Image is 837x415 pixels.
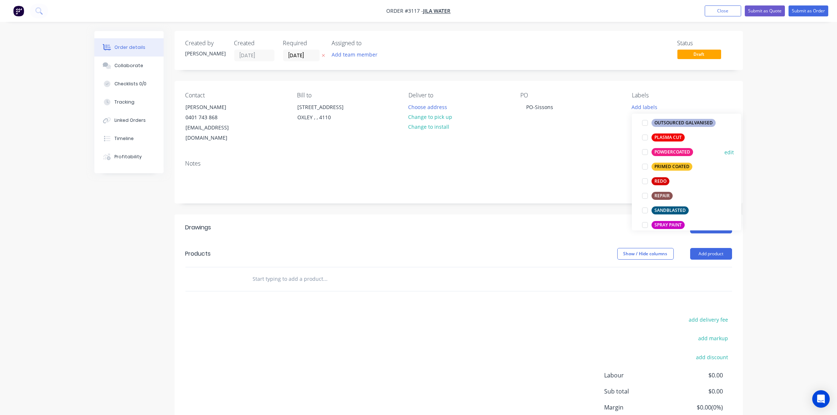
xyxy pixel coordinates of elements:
button: Collaborate [94,57,164,75]
div: Checklists 0/0 [114,81,146,87]
div: Tracking [114,99,134,105]
button: Change to pick up [404,112,456,122]
div: Profitability [114,154,142,160]
div: Linked Orders [114,117,146,124]
div: PLASMA CUT [652,133,685,141]
button: SANDBLASTED [639,205,692,216]
button: add delivery fee [685,315,732,325]
div: Contact [185,92,285,99]
span: Margin [605,403,669,412]
div: Open Intercom Messenger [812,390,830,408]
div: [STREET_ADDRESS] [297,102,358,112]
div: Created by [185,40,226,47]
div: Deliver to [408,92,508,99]
button: Submit as Order [789,5,828,16]
button: Add team member [328,50,381,59]
div: Order details [114,44,145,51]
div: PO-Sissons [520,102,559,112]
button: edit [724,148,734,156]
span: $0.00 [669,387,723,396]
span: $0.00 [669,371,723,380]
div: PRIMED COATED [652,163,692,171]
button: Timeline [94,129,164,148]
div: Bill to [297,92,397,99]
span: $0.00 ( 0 %) [669,403,723,412]
div: 0401 743 868 [186,112,246,123]
div: POWDERCOATED [652,148,693,156]
button: REPAIR [639,191,676,201]
button: Choose address [404,102,451,112]
div: Timeline [114,135,134,142]
div: [PERSON_NAME]0401 743 868[EMAIL_ADDRESS][DOMAIN_NAME] [180,102,253,143]
div: Products [185,249,211,258]
div: OUTSOURCED GALVANISED [652,119,716,127]
button: Linked Orders [94,111,164,129]
button: PLASMA CUT [639,132,688,143]
button: Add team member [332,50,382,59]
div: [EMAIL_ADDRESS][DOMAIN_NAME] [186,123,246,143]
button: Show / Hide columns [617,248,674,260]
div: PO [520,92,620,99]
button: SPRAY PAINT [639,220,688,230]
button: PRIMED COATED [639,162,695,172]
img: Factory [13,5,24,16]
input: Start typing to add a product... [253,272,398,286]
button: Order details [94,38,164,57]
div: Notes [185,160,732,167]
div: SANDBLASTED [652,206,689,214]
button: REDO [639,176,672,186]
button: OUTSOURCED GALVANISED [639,118,719,128]
div: OXLEY , , 4110 [297,112,358,123]
div: SPRAY PAINT [652,221,685,229]
div: Collaborate [114,62,143,69]
span: Draft [677,50,721,59]
div: Created [234,40,274,47]
div: Status [677,40,732,47]
div: Labels [632,92,732,99]
button: Tracking [94,93,164,111]
button: Close [705,5,741,16]
button: Profitability [94,148,164,166]
button: add markup [695,333,732,343]
div: Assigned to [332,40,405,47]
button: Checklists 0/0 [94,75,164,93]
button: Submit as Quote [745,5,785,16]
div: [PERSON_NAME] [186,102,246,112]
div: REDO [652,177,669,185]
button: Change to install [404,122,453,132]
button: Add labels [628,102,661,112]
span: Sub total [605,387,669,396]
div: [PERSON_NAME] [185,50,226,57]
button: POWDERCOATED [639,147,696,157]
button: add discount [692,352,732,362]
span: Order #3117 - [387,8,423,15]
div: Required [283,40,323,47]
div: REPAIR [652,192,673,200]
div: [STREET_ADDRESS]OXLEY , , 4110 [291,102,364,125]
span: Labour [605,371,669,380]
div: Drawings [185,223,211,232]
button: Add product [690,248,732,260]
a: Jila Water [423,8,451,15]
